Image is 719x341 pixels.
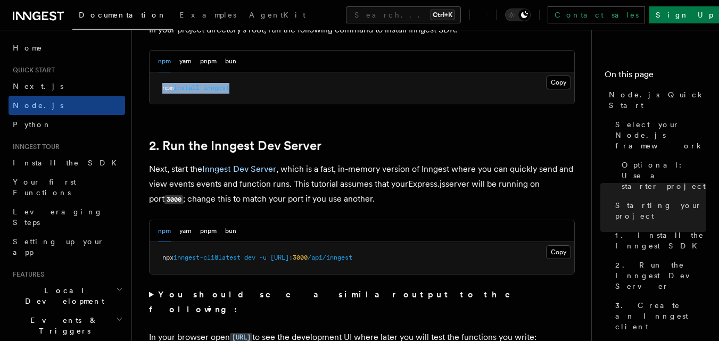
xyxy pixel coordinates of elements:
[13,178,76,197] span: Your first Functions
[611,296,706,336] a: 3. Create an Inngest client
[202,164,276,174] a: Inngest Dev Server
[13,237,104,256] span: Setting up your app
[9,143,60,151] span: Inngest tour
[270,254,293,261] span: [URL]:
[615,230,706,251] span: 1. Install the Inngest SDK
[9,281,125,311] button: Local Development
[179,51,192,72] button: yarn
[611,196,706,226] a: Starting your project
[308,254,352,261] span: /api/inngest
[149,287,575,317] summary: You should see a similar output to the following:
[200,51,217,72] button: pnpm
[243,3,312,29] a: AgentKit
[244,254,255,261] span: dev
[9,153,125,172] a: Install the SDK
[615,119,706,151] span: Select your Node.js framework
[611,255,706,296] a: 2. Run the Inngest Dev Server
[605,85,706,115] a: Node.js Quick Start
[249,11,305,19] span: AgentKit
[9,315,116,336] span: Events & Triggers
[9,311,125,340] button: Events & Triggers
[203,84,229,92] span: inngest
[622,160,706,192] span: Optional: Use a starter project
[9,232,125,262] a: Setting up your app
[72,3,173,30] a: Documentation
[546,76,571,89] button: Copy
[162,254,173,261] span: npx
[293,254,308,261] span: 3000
[605,68,706,85] h4: On this page
[9,77,125,96] a: Next.js
[617,155,706,196] a: Optional: Use a starter project
[200,220,217,242] button: pnpm
[9,202,125,232] a: Leveraging Steps
[9,285,116,306] span: Local Development
[609,89,706,111] span: Node.js Quick Start
[615,200,706,221] span: Starting your project
[173,254,241,261] span: inngest-cli@latest
[615,260,706,292] span: 2. Run the Inngest Dev Server
[9,270,44,279] span: Features
[162,84,173,92] span: npm
[611,226,706,255] a: 1. Install the Inngest SDK
[158,220,171,242] button: npm
[9,115,125,134] a: Python
[615,300,706,332] span: 3. Create an Inngest client
[13,159,123,167] span: Install the SDK
[13,82,63,90] span: Next.js
[9,172,125,202] a: Your first Functions
[149,162,575,207] p: Next, start the , which is a fast, in-memory version of Inngest where you can quickly send and vi...
[225,220,236,242] button: bun
[173,84,200,92] span: install
[13,101,63,110] span: Node.js
[431,10,454,20] kbd: Ctrl+K
[9,38,125,57] a: Home
[225,51,236,72] button: bun
[179,11,236,19] span: Examples
[179,220,192,242] button: yarn
[149,138,321,153] a: 2. Run the Inngest Dev Server
[9,96,125,115] a: Node.js
[79,11,167,19] span: Documentation
[611,115,706,155] a: Select your Node.js framework
[548,6,645,23] a: Contact sales
[546,245,571,259] button: Copy
[346,6,461,23] button: Search...Ctrl+K
[173,3,243,29] a: Examples
[13,120,52,129] span: Python
[13,207,103,227] span: Leveraging Steps
[9,66,55,74] span: Quick start
[13,43,43,53] span: Home
[149,289,525,314] strong: You should see a similar output to the following:
[505,9,531,21] button: Toggle dark mode
[164,195,183,204] code: 3000
[158,51,171,72] button: npm
[259,254,267,261] span: -u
